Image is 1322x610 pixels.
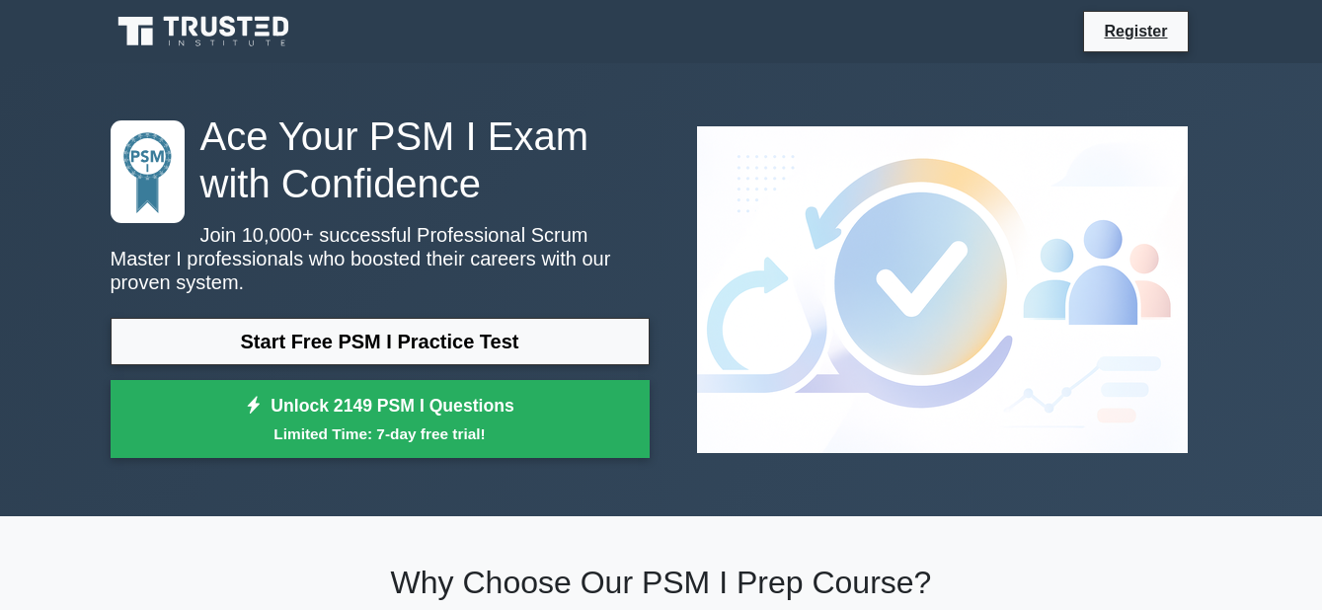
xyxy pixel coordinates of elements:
small: Limited Time: 7-day free trial! [135,422,625,445]
img: Professional Scrum Master I Preview [681,111,1204,469]
h2: Why Choose Our PSM I Prep Course? [111,564,1212,601]
a: Start Free PSM I Practice Test [111,318,650,365]
p: Join 10,000+ successful Professional Scrum Master I professionals who boosted their careers with ... [111,223,650,294]
h1: Ace Your PSM I Exam with Confidence [111,113,650,207]
a: Unlock 2149 PSM I QuestionsLimited Time: 7-day free trial! [111,380,650,459]
a: Register [1092,19,1179,43]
